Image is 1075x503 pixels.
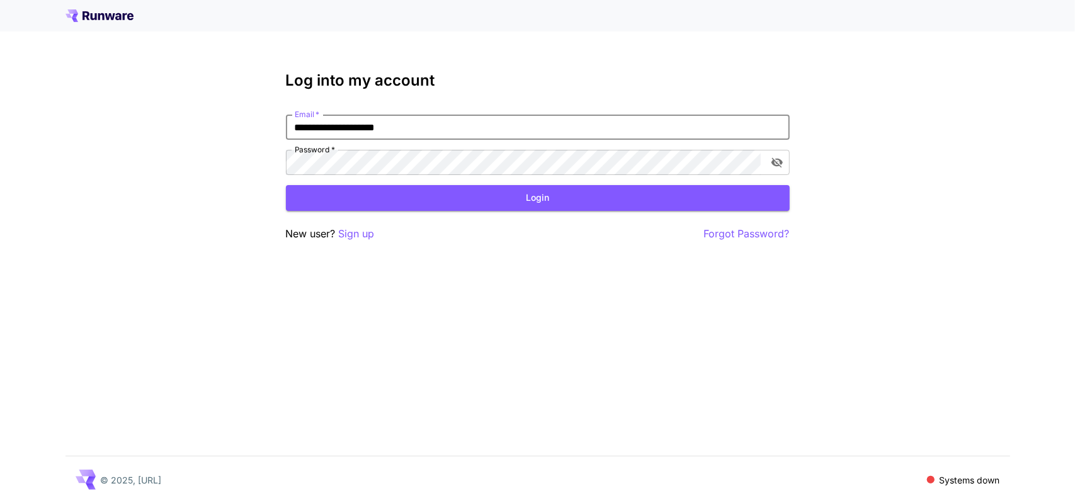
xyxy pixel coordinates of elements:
label: Password [295,144,335,155]
label: Email [295,109,319,120]
p: Systems down [940,473,1000,487]
button: Sign up [339,226,375,242]
button: Login [286,185,790,211]
h3: Log into my account [286,72,790,89]
button: toggle password visibility [766,151,788,174]
p: © 2025, [URL] [101,473,162,487]
p: New user? [286,226,375,242]
button: Forgot Password? [704,226,790,242]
